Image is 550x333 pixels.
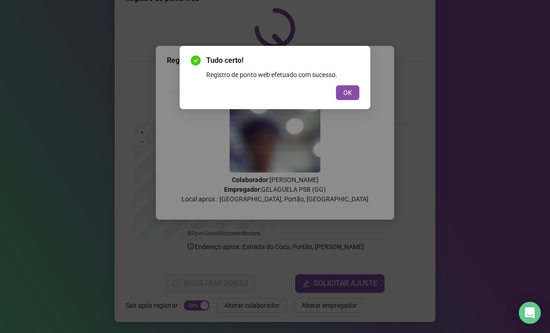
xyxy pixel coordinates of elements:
span: OK [343,88,352,98]
button: OK [336,85,359,100]
span: Tudo certo! [206,55,359,66]
span: check-circle [191,55,201,66]
div: Registro de ponto web efetuado com sucesso. [206,70,359,80]
div: Open Intercom Messenger [519,302,541,324]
